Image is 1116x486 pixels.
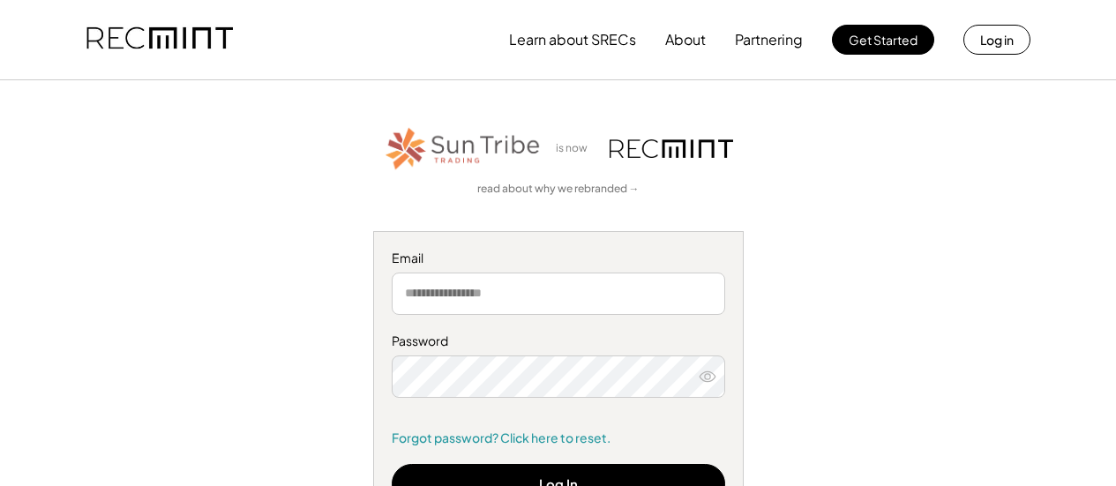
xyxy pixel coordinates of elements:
[384,124,543,173] img: STT_Horizontal_Logo%2B-%2BColor.png
[509,22,636,57] button: Learn about SRECs
[86,10,233,70] img: recmint-logotype%403x.png
[392,430,725,447] a: Forgot password? Click here to reset.
[551,141,601,156] div: is now
[832,25,934,55] button: Get Started
[963,25,1030,55] button: Log in
[735,22,803,57] button: Partnering
[610,139,733,158] img: recmint-logotype%403x.png
[665,22,706,57] button: About
[392,250,725,267] div: Email
[477,182,640,197] a: read about why we rebranded →
[392,333,725,350] div: Password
